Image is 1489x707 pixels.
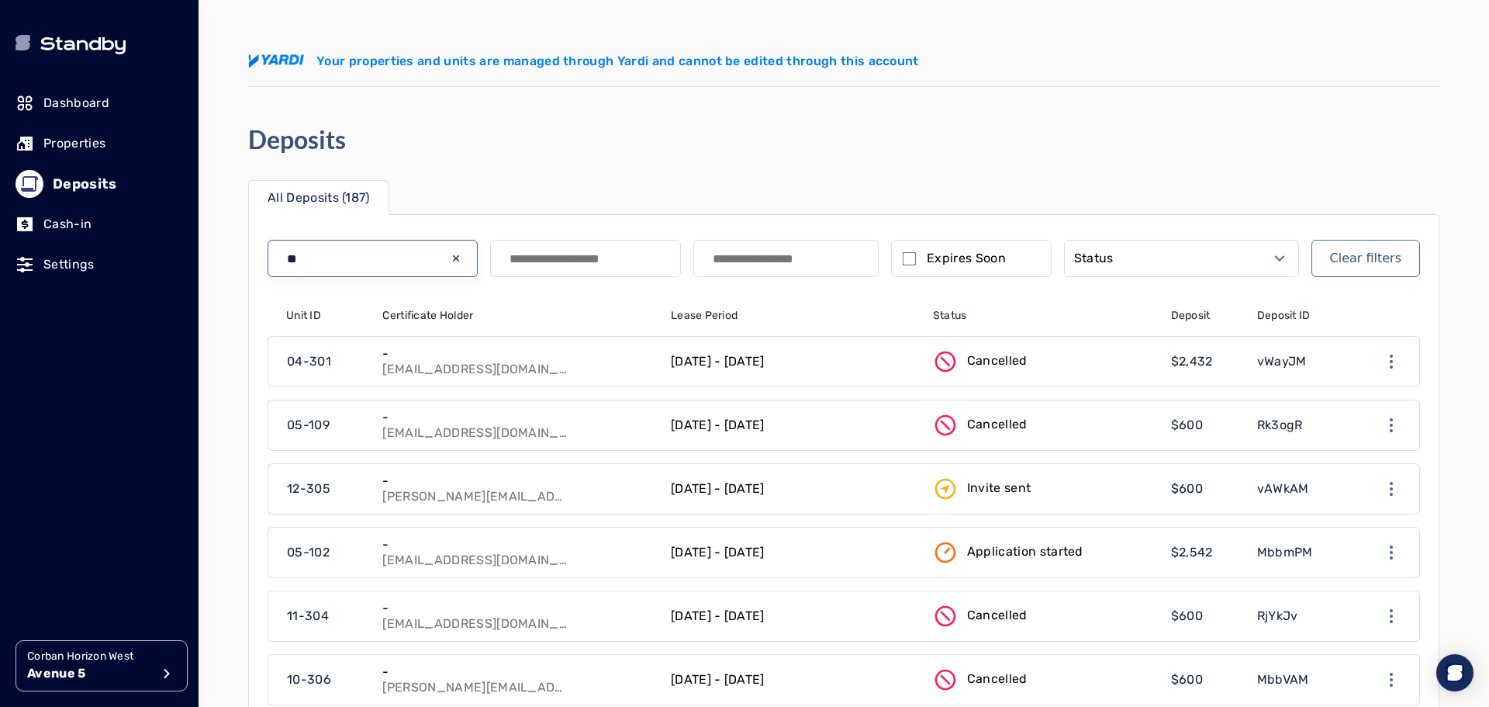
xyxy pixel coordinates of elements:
[967,479,1031,497] p: Invite sent
[382,425,568,441] p: [EMAIL_ADDRESS][DOMAIN_NAME]
[248,124,346,155] h4: Deposits
[268,591,373,641] a: 11-304
[1171,416,1203,435] p: $600
[967,352,1028,370] p: Cancelled
[382,553,568,568] p: [EMAIL_ADDRESS][DOMAIN_NAME]
[671,352,765,371] p: [DATE] - [DATE]
[671,480,765,498] p: [DATE] - [DATE]
[924,528,1162,577] a: Application started
[1257,480,1309,498] p: vAWkAM
[373,591,662,641] a: -[EMAIL_ADDRESS][DOMAIN_NAME]
[316,52,919,71] p: Your properties and units are managed through Yardi and cannot be edited through this account
[662,655,924,705] a: [DATE] - [DATE]
[1257,416,1303,435] p: Rk3ogR
[924,655,1162,705] a: Cancelled
[287,671,331,689] p: 10-306
[1257,671,1309,689] p: MbbVAM
[1162,528,1248,577] a: $2,542
[1248,337,1353,386] a: vWayJM
[967,415,1028,434] p: Cancelled
[382,537,568,553] p: -
[16,248,183,282] a: Settings
[268,400,373,450] a: 05-109
[924,464,1162,514] a: Invite sent
[924,400,1162,450] a: Cancelled
[268,655,373,705] a: 10-306
[1171,543,1213,562] p: $2,542
[671,308,738,324] span: Lease Period
[16,126,183,161] a: Properties
[287,543,330,562] p: 05-102
[967,670,1028,688] p: Cancelled
[382,489,568,504] p: [PERSON_NAME][EMAIL_ADDRESS][DOMAIN_NAME]
[27,649,151,664] p: Corban Horizon West
[1248,655,1353,705] a: MbbVAM
[1171,480,1203,498] p: $600
[373,655,662,705] a: -[PERSON_NAME][EMAIL_ADDRESS][PERSON_NAME][PERSON_NAME][DOMAIN_NAME]
[43,255,95,274] p: Settings
[27,664,151,683] p: Avenue 5
[662,464,924,514] a: [DATE] - [DATE]
[927,249,1006,268] label: Expires Soon
[450,252,462,265] div: input icon
[662,400,924,450] a: [DATE] - [DATE]
[1171,671,1203,689] p: $600
[287,607,329,626] p: 11-304
[1162,337,1248,386] a: $2,432
[1064,240,1299,277] button: Select open
[382,680,568,695] p: [PERSON_NAME][EMAIL_ADDRESS][PERSON_NAME][PERSON_NAME][DOMAIN_NAME]
[382,601,568,616] p: -
[1171,352,1213,371] p: $2,432
[16,207,183,241] a: Cash-in
[16,167,183,201] a: Deposits
[16,86,183,120] a: Dashboard
[268,464,373,514] a: 12-305
[382,308,473,324] span: Certificate Holder
[671,607,765,626] p: [DATE] - [DATE]
[286,308,321,324] span: Unit ID
[248,54,304,68] img: yardi
[1248,400,1353,450] a: Rk3ogR
[1171,607,1203,626] p: $600
[671,543,765,562] p: [DATE] - [DATE]
[268,337,373,386] a: 04-301
[1248,591,1353,641] a: RjYkJv
[671,416,765,435] p: [DATE] - [DATE]
[967,542,1083,561] p: Application started
[1257,308,1311,324] span: Deposit ID
[1257,543,1313,562] p: MbbmPM
[662,528,924,577] a: [DATE] - [DATE]
[662,337,924,386] a: [DATE] - [DATE]
[924,591,1162,641] a: Cancelled
[967,606,1028,625] p: Cancelled
[662,591,924,641] a: [DATE] - [DATE]
[382,362,568,377] p: [EMAIL_ADDRESS][DOMAIN_NAME]
[671,671,765,689] p: [DATE] - [DATE]
[287,416,330,435] p: 05-109
[1162,400,1248,450] a: $600
[1162,464,1248,514] a: $600
[382,410,568,425] p: -
[53,173,116,195] p: Deposits
[1162,655,1248,705] a: $600
[382,664,568,680] p: -
[924,337,1162,386] a: Cancelled
[1257,352,1307,371] p: vWayJM
[373,528,662,577] a: -[EMAIL_ADDRESS][DOMAIN_NAME]
[373,464,662,514] a: -[PERSON_NAME][EMAIL_ADDRESS][DOMAIN_NAME]
[933,308,967,324] span: Status
[43,94,109,113] p: Dashboard
[382,473,568,489] p: -
[1436,654,1473,691] div: Open Intercom Messenger
[1311,240,1420,277] button: Clear filters
[1171,308,1211,324] span: Deposit
[1162,591,1248,641] a: $600
[268,189,370,207] p: All Deposits (187)
[1248,464,1353,514] a: vAWkAM
[16,640,188,691] button: Corban Horizon WestAvenue 5
[373,337,662,386] a: -[EMAIL_ADDRESS][DOMAIN_NAME]
[43,134,105,153] p: Properties
[382,616,568,632] p: [EMAIL_ADDRESS][DOMAIN_NAME]
[268,528,373,577] a: 05-102
[373,400,662,450] a: -[EMAIL_ADDRESS][DOMAIN_NAME]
